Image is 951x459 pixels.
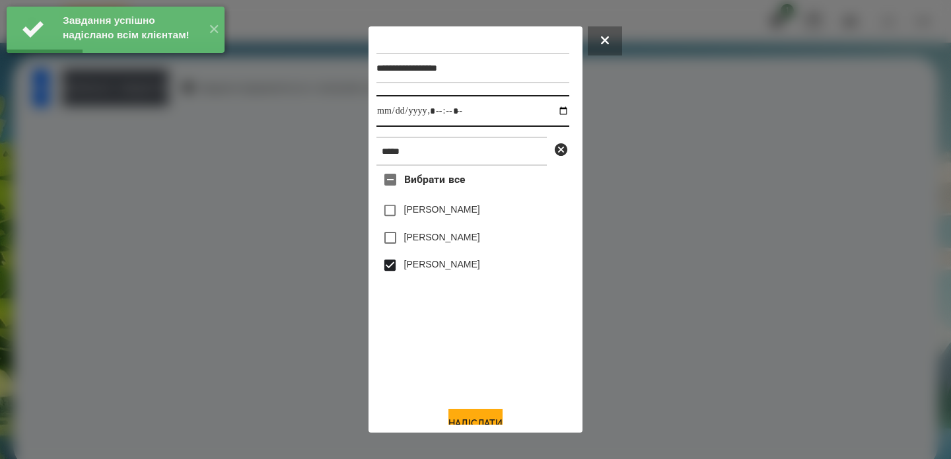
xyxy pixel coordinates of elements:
label: [PERSON_NAME] [404,258,480,271]
button: Надіслати [448,409,503,438]
div: Завдання успішно надіслано всім клієнтам! [63,13,198,42]
label: [PERSON_NAME] [404,203,480,216]
label: [PERSON_NAME] [404,230,480,244]
span: Вибрати все [404,172,466,188]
